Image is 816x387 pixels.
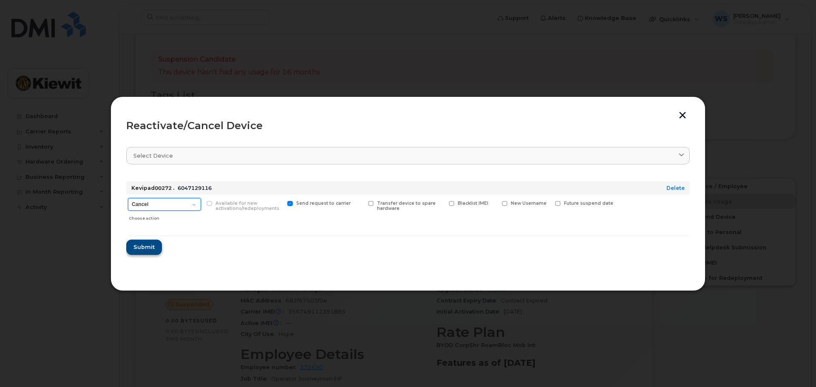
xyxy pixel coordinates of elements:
div: Choose action [129,212,201,222]
input: New Username [492,201,496,205]
input: Blacklist IMEI [439,201,443,205]
span: Blacklist IMEI [458,201,488,206]
span: Select device [133,152,173,160]
a: Select device [126,147,690,164]
span: 6047129116 [178,185,212,191]
strong: Kevipad00272 . [131,185,174,191]
a: Delete [666,185,685,191]
span: Available for new activations/redeployments [215,201,279,212]
span: Send request to carrier [296,201,351,206]
iframe: Messenger Launcher [779,350,810,381]
input: Available for new activations/redeployments [196,201,201,205]
input: Send request to carrier [277,201,281,205]
span: Submit [133,243,155,251]
input: Transfer device to spare hardware [358,201,362,205]
span: New Username [511,201,547,206]
button: Submit [126,240,162,255]
span: Future suspend date [564,201,613,206]
span: Transfer device to spare hardware [377,201,436,212]
input: Future suspend date [545,201,549,205]
div: Reactivate/Cancel Device [126,121,690,131]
